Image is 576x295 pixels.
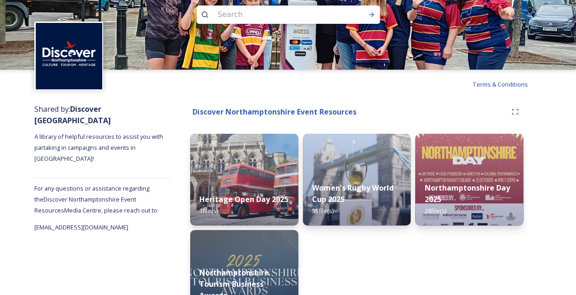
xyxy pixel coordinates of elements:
span: [EMAIL_ADDRESS][DOMAIN_NAME] [34,223,128,231]
img: Untitled%20design%20%282%29.png [36,23,102,89]
span: 1 file(s) [199,207,218,215]
img: aaa1ed22-c381-45de-a7fc-50f079355551.jpg [415,134,523,225]
img: ed4df81f-8162-44f3-84ed-da90e9d03d77.jpg [190,134,298,225]
span: A library of helpful resources to assist you with partaking in campaigns and events in [GEOGRAPHI... [34,132,165,163]
strong: Women's Rugby World Cup 2025 [312,183,394,204]
span: 55 file(s) [312,207,334,215]
strong: Heritage Open Day 2025 [199,194,288,204]
span: For any questions or assistance regarding the Discover Northamptonshire Event Resources Media Cen... [34,184,159,214]
strong: Discover [GEOGRAPHIC_DATA] [34,104,111,126]
span: Terms & Conditions [472,80,528,88]
span: 28 file(s) [424,207,446,215]
a: Terms & Conditions [472,79,542,90]
input: Search [213,5,339,25]
strong: Northamptonshire Day 2025 [424,183,510,204]
img: a23b8861-871a-4cee-9c71-79826736bc07.jpg [303,134,411,225]
strong: Discover Northamptonshire Event Resources [192,107,357,117]
span: Shared by: [34,104,111,126]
